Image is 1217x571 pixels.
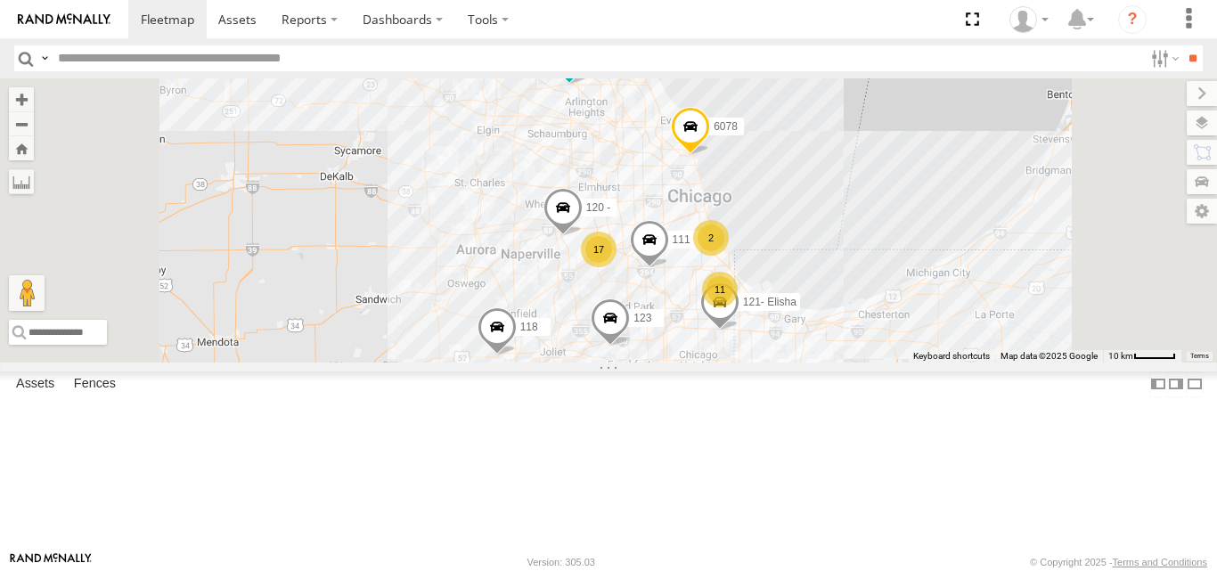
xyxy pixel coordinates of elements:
label: Dock Summary Table to the Right [1167,371,1185,397]
a: Terms and Conditions [1113,557,1207,567]
span: 123 [633,313,651,325]
label: Hide Summary Table [1186,371,1204,397]
div: 17 [581,232,617,267]
span: Map data ©2025 Google [1001,351,1098,361]
div: 2 [693,220,729,256]
button: Zoom out [9,111,34,136]
a: Visit our Website [10,553,92,571]
label: Search Query [37,45,52,71]
label: Search Filter Options [1144,45,1182,71]
div: Ed Pruneda [1003,6,1055,33]
div: © Copyright 2025 - [1030,557,1207,567]
label: Fences [65,372,125,397]
span: 111 [673,233,690,246]
div: 11 [702,272,738,307]
div: Version: 305.03 [527,557,595,567]
label: Assets [7,372,63,397]
span: 120 - [586,202,610,215]
img: rand-logo.svg [18,13,110,26]
label: Map Settings [1187,199,1217,224]
span: 121- Elisha [743,297,796,309]
span: 118 [520,322,538,334]
span: 6078 [714,120,738,133]
label: Measure [9,169,34,194]
label: Dock Summary Table to the Left [1149,371,1167,397]
button: Map Scale: 10 km per 44 pixels [1103,350,1181,363]
a: Terms [1190,352,1209,359]
button: Zoom in [9,87,34,111]
span: 10 km [1108,351,1133,361]
button: Zoom Home [9,136,34,160]
i: ? [1118,5,1147,34]
button: Keyboard shortcuts [913,350,990,363]
button: Drag Pegman onto the map to open Street View [9,275,45,311]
